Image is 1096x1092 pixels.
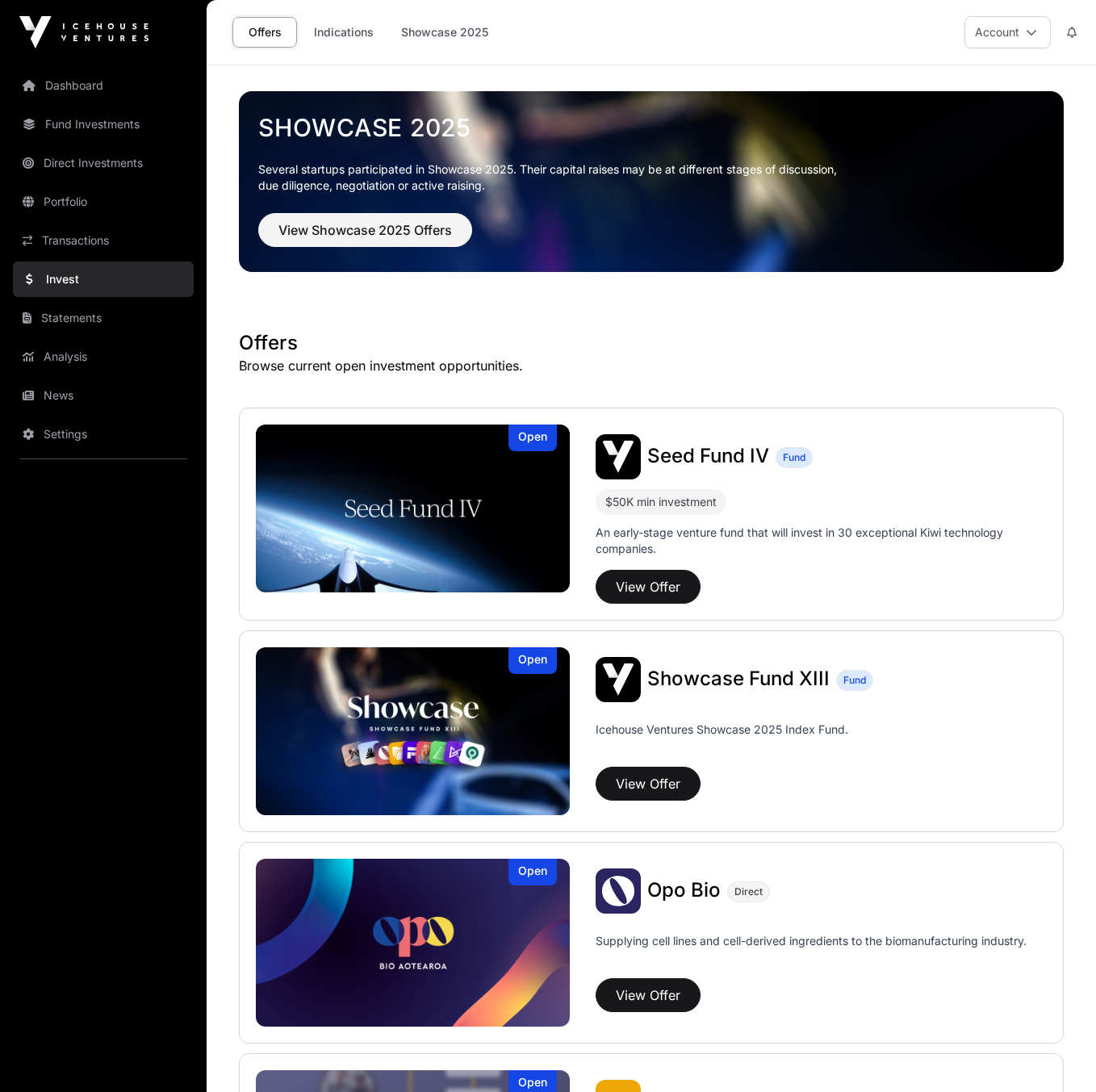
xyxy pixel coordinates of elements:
h1: Offers [239,330,1064,356]
span: Fund [783,451,805,464]
div: Open [508,859,557,885]
a: Opo Bio [647,881,721,902]
img: Icehouse Ventures Logo [19,16,149,48]
a: Indications [303,17,384,48]
button: View Offer [596,767,701,801]
button: View Showcase 2025 Offers [258,213,472,247]
span: View Showcase 2025 Offers [278,220,452,240]
p: Icehouse Ventures Showcase 2025 Index Fund. [596,722,848,738]
div: $50K min investment [605,492,717,512]
a: Showcase 2025 [258,113,1044,142]
p: Browse current open investment opportunities. [239,356,1064,375]
img: Opo Bio [596,868,641,914]
button: View Offer [596,570,701,604]
img: Seed Fund IV [596,434,641,479]
a: Seed Fund IVOpen [256,425,570,592]
a: Dashboard [13,68,194,103]
a: Offers [232,17,297,48]
img: Seed Fund IV [256,425,570,592]
a: Settings [13,416,194,452]
span: Direct [734,885,763,898]
span: Showcase Fund XIII [647,667,830,690]
a: Direct Investments [13,145,194,181]
a: News [13,378,194,413]
button: Account [964,16,1051,48]
div: Open [508,647,557,674]
p: Supplying cell lines and cell-derived ingredients to the biomanufacturing industry. [596,933,1027,949]
a: Transactions [13,223,194,258]
p: An early-stage venture fund that will invest in 30 exceptional Kiwi technology companies. [596,525,1047,557]
img: Showcase 2025 [239,91,1064,272]
a: Showcase Fund XIIIOpen [256,647,570,815]
span: Seed Fund IV [647,444,769,467]
span: Opo Bio [647,878,721,902]
a: Invest [13,261,194,297]
img: Showcase Fund XIII [256,647,570,815]
a: Portfolio [13,184,194,220]
a: Showcase Fund XIII [647,669,830,690]
img: Opo Bio [256,859,570,1027]
button: View Offer [596,978,701,1012]
img: Showcase Fund XIII [596,657,641,702]
a: Analysis [13,339,194,374]
a: Opo BioOpen [256,859,570,1027]
span: Fund [843,674,866,687]
a: View Showcase 2025 Offers [258,229,472,245]
iframe: Chat Widget [1015,1015,1096,1092]
div: Open [508,425,557,451]
a: Fund Investments [13,107,194,142]
a: Showcase 2025 [391,17,499,48]
a: Seed Fund IV [647,446,769,467]
div: $50K min investment [596,489,726,515]
p: Several startups participated in Showcase 2025. Their capital raises may be at different stages o... [258,161,1044,194]
a: Statements [13,300,194,336]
